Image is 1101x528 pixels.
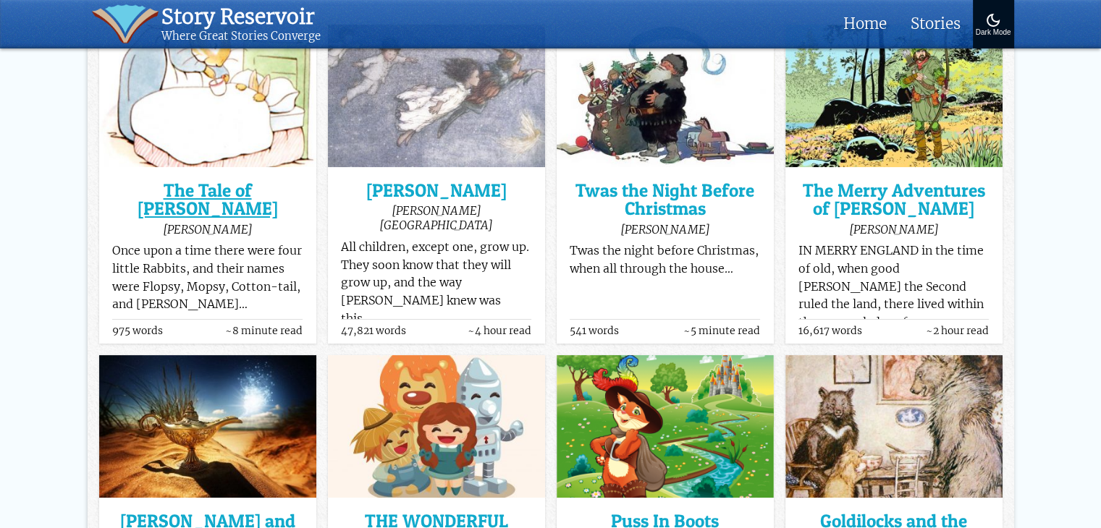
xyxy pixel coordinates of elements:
[976,29,1011,37] div: Dark Mode
[785,25,1003,167] img: The Merry Adventures of Robin Hood
[570,222,760,237] div: [PERSON_NAME]
[341,325,406,336] span: 47,821 words
[785,355,1003,498] img: Goldilocks and the Three Bears
[570,182,760,218] a: Twas the Night Before Christmas
[341,203,531,232] div: [PERSON_NAME][GEOGRAPHIC_DATA]
[92,4,159,43] img: icon of book with waver spilling out.
[112,242,303,314] p: Once upon a time there were four little Rabbits, and their names were Flopsy, Mopsy, Cotton-tail,...
[99,25,316,167] img: The Tale of Peter Rabbit
[99,355,316,498] img: Aladdin and the Wonderful Lamp
[161,4,321,30] div: Story Reservoir
[798,242,989,404] p: IN MERRY ENGLAND in the time of old, when good [PERSON_NAME] the Second ruled the land, there liv...
[798,325,862,336] span: 16,617 words
[798,222,989,237] div: [PERSON_NAME]
[570,325,619,336] span: 541 words
[161,30,321,43] div: Where Great Stories Converge
[570,242,760,278] p: Twas the night before Christmas, when all through the house…
[798,182,989,218] a: The Merry Adventures of [PERSON_NAME]
[926,325,989,336] span: ~2 hour read
[328,355,545,498] img: THE WONDERFUL WIZARD OF OZ
[557,25,774,167] img: Twas the Night Before Christmas
[468,325,531,336] span: ~4 hour read
[225,325,303,336] span: ~8 minute read
[683,325,760,336] span: ~5 minute read
[984,12,1002,29] img: Turn On Dark Mode
[328,25,545,167] img: Peter Pan
[341,182,531,200] a: [PERSON_NAME]
[341,239,531,328] p: All children, except one, grow up. They soon know that they will grow up, and the way [PERSON_NAM...
[557,355,774,498] img: Puss In Boots
[112,222,303,237] div: [PERSON_NAME]
[112,325,163,336] span: 975 words
[112,182,303,218] a: The Tale of [PERSON_NAME]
